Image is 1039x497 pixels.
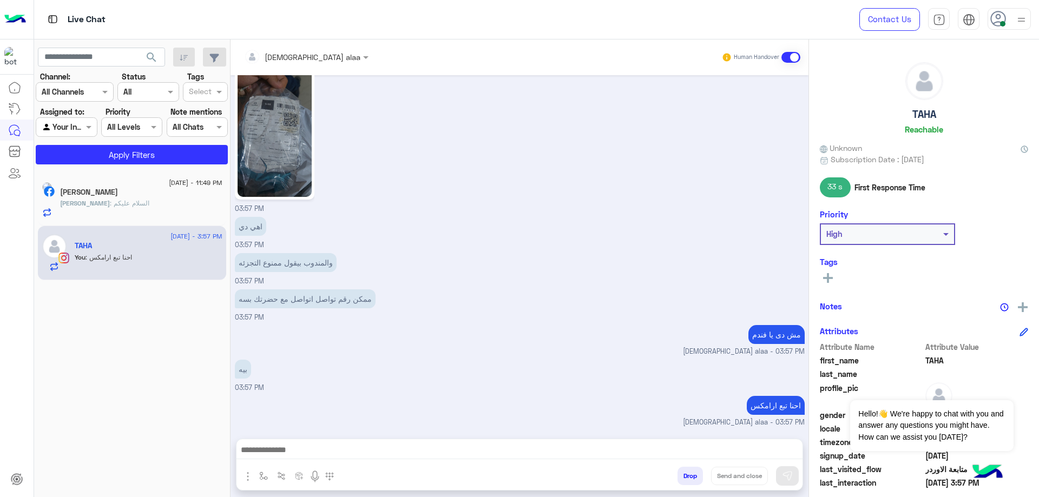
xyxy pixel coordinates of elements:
[820,382,923,407] span: profile_pic
[110,199,149,207] span: السلام عليكم
[925,463,1029,475] span: متابعة الاوردر
[187,85,212,100] div: Select
[4,8,26,31] img: Logo
[820,436,923,448] span: timezone
[747,396,805,415] p: 26/8/2025, 3:57 PM
[820,423,923,434] span: locale
[820,301,842,311] h6: Notes
[170,106,222,117] label: Note mentions
[933,14,945,26] img: tab
[235,313,264,321] span: 03:57 PM
[145,51,158,64] span: search
[291,467,308,485] button: create order
[44,186,55,197] img: Facebook
[122,71,146,82] label: Status
[905,124,943,134] h6: Reachable
[46,12,60,26] img: tab
[683,347,805,357] span: [DEMOGRAPHIC_DATA] alaa - 03:57 PM
[277,472,286,480] img: Trigger scenario
[58,253,69,263] img: Instagram
[711,467,768,485] button: Send and close
[748,325,805,344] p: 26/8/2025, 3:57 PM
[60,188,118,197] h5: Mahmoud Ali
[820,209,848,219] h6: Priority
[235,289,376,308] p: 26/8/2025, 3:57 PM
[820,257,1028,267] h6: Tags
[42,182,52,192] img: picture
[820,142,862,154] span: Unknown
[820,463,923,475] span: last_visited_flow
[169,178,222,188] span: [DATE] - 11:49 PM
[925,341,1029,353] span: Attribute Value
[255,467,273,485] button: select flow
[235,241,264,249] span: 03:57 PM
[235,253,337,272] p: 26/8/2025, 3:57 PM
[259,472,268,480] img: select flow
[42,234,67,259] img: defaultAdmin.png
[235,360,251,379] p: 26/8/2025, 3:57 PM
[734,53,779,62] small: Human Handover
[820,355,923,366] span: first_name
[820,341,923,353] span: Attribute Name
[678,467,703,485] button: Drop
[906,63,943,100] img: defaultAdmin.png
[820,477,923,488] span: last_interaction
[969,454,1007,492] img: hulul-logo.png
[235,217,266,236] p: 26/8/2025, 3:57 PM
[859,8,920,31] a: Contact Us
[36,145,228,164] button: Apply Filters
[820,177,851,197] span: 33 s
[75,241,92,250] h5: TAHA
[925,450,1029,461] span: 2025-08-26T12:51:51.993Z
[831,154,924,165] span: Subscription Date : [DATE]
[1015,13,1028,26] img: profile
[235,277,264,285] span: 03:57 PM
[295,472,304,480] img: create order
[820,326,858,336] h6: Attributes
[170,231,222,241] span: [DATE] - 3:57 PM
[820,450,923,461] span: signup_date
[683,418,805,428] span: [DEMOGRAPHIC_DATA] alaa - 03:57 PM
[850,400,1013,451] span: Hello!👋 We're happy to chat with you and answer any questions you might have. How can we assist y...
[187,71,204,82] label: Tags
[75,253,86,261] span: You
[60,199,110,207] span: [PERSON_NAME]
[40,106,84,117] label: Assigned to:
[912,108,936,121] h5: TAHA
[1000,303,1009,312] img: notes
[4,47,24,67] img: 713415422032625
[106,106,130,117] label: Priority
[820,409,923,421] span: gender
[1018,302,1028,312] img: add
[241,470,254,483] img: send attachment
[782,471,793,481] img: send message
[325,472,334,481] img: make a call
[925,355,1029,366] span: TAHA
[86,253,132,261] span: احنا تبع ارامكس
[235,204,264,213] span: 03:57 PM
[820,368,923,380] span: last_name
[308,470,321,483] img: send voice note
[854,182,925,193] span: First Response Time
[68,12,106,27] p: Live Chat
[40,71,70,82] label: Channel:
[925,477,1029,488] span: 2025-08-26T12:57:52.26Z
[235,383,264,392] span: 03:57 PM
[273,467,291,485] button: Trigger scenario
[963,14,975,26] img: tab
[928,8,950,31] a: tab
[139,48,165,71] button: search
